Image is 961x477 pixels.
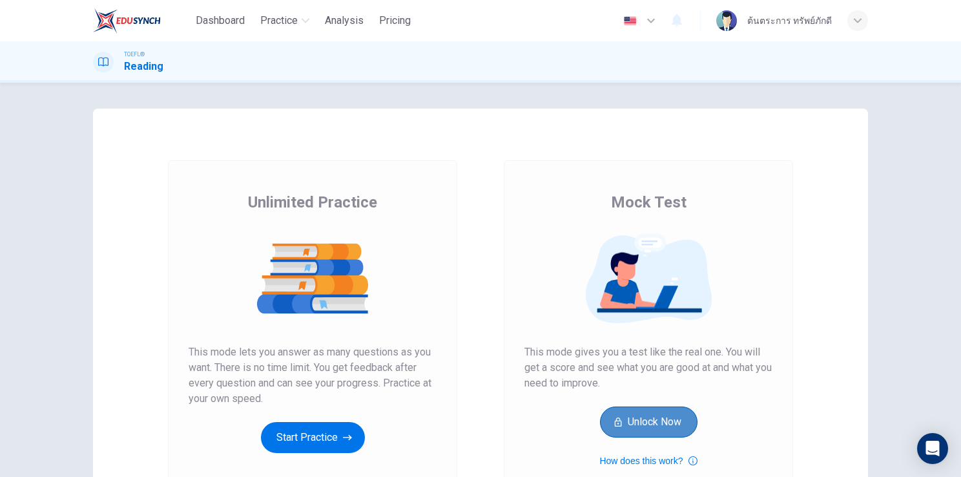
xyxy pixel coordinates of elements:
[320,9,369,32] button: Analysis
[917,433,948,464] div: Open Intercom Messenger
[611,192,687,213] span: Mock Test
[747,13,832,28] div: ต้นตระการ ทรัพย์ภักดี
[524,344,772,391] span: This mode gives you a test like the real one. You will get a score and see what you are good at a...
[716,10,737,31] img: Profile picture
[93,8,191,34] a: EduSynch logo
[196,13,245,28] span: Dashboard
[622,16,638,26] img: en
[255,9,315,32] button: Practice
[374,9,416,32] button: Pricing
[248,192,377,213] span: Unlimited Practice
[93,8,161,34] img: EduSynch logo
[260,13,298,28] span: Practice
[379,13,411,28] span: Pricing
[191,9,250,32] button: Dashboard
[124,50,145,59] span: TOEFL®
[124,59,163,74] h1: Reading
[261,422,365,453] button: Start Practice
[600,407,697,438] button: Unlock Now
[189,344,437,407] span: This mode lets you answer as many questions as you want. There is no time limit. You get feedback...
[599,453,697,469] button: How does this work?
[325,13,364,28] span: Analysis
